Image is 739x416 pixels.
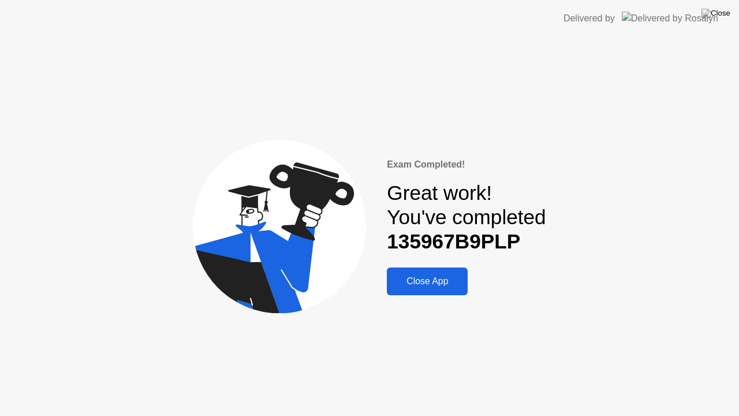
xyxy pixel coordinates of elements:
img: Delivered by Rosalyn [622,12,718,25]
div: Great work! You've completed [387,181,546,254]
div: Delivered by [563,12,615,25]
b: 135967B9PLP [387,230,520,252]
button: Close App [387,268,468,295]
div: Exam Completed! [387,158,546,172]
img: Close [701,9,730,18]
div: Close App [390,276,464,287]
